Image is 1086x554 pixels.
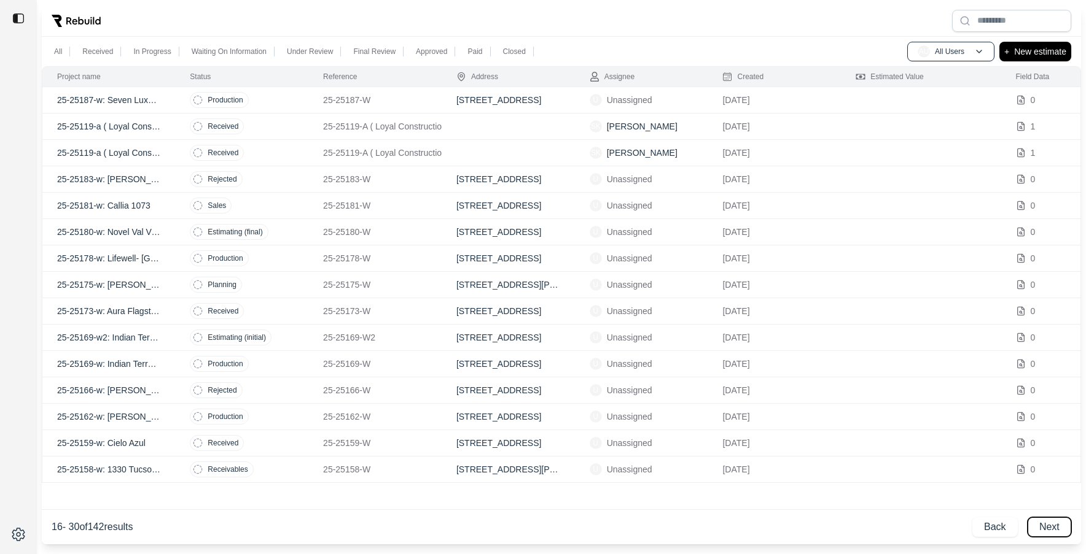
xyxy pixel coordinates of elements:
[190,72,211,82] div: Status
[907,42,994,61] button: AUAll Users
[607,463,652,475] p: Unassigned
[133,47,171,56] p: In Progress
[323,252,427,264] p: 25-25178-W
[208,253,243,263] p: Production
[722,94,826,106] p: [DATE]
[590,358,602,370] span: U
[192,47,267,56] p: Waiting On Information
[722,147,826,159] p: [DATE]
[607,199,652,212] p: Unassigned
[722,252,826,264] p: [DATE]
[856,72,924,82] div: Estimated Value
[607,437,652,449] p: Unassigned
[999,42,1071,61] button: +New estimate
[1031,331,1036,344] p: 0
[208,201,226,210] p: Sales
[722,199,826,212] p: [DATE]
[1031,173,1036,185] p: 0
[57,147,160,159] p: 25-25119-a ( Loyal Construction ): [PERSON_NAME]
[590,331,602,344] span: U
[590,437,602,449] span: U
[57,358,160,370] p: 25-25169-w: Indian Terrace Condos
[54,47,62,56] p: All
[1031,305,1036,317] p: 0
[52,520,133,534] p: 16 - 30 of 142 results
[52,15,101,27] img: Rebuild
[1031,384,1036,396] p: 0
[607,252,652,264] p: Unassigned
[57,279,160,291] p: 25-25175-w: [PERSON_NAME] 1049
[972,517,1018,537] button: Back
[1031,463,1036,475] p: 0
[57,199,160,212] p: 25-25181-w: Callia 1073
[442,404,575,430] td: [STREET_ADDRESS]
[607,331,652,344] p: Unassigned
[208,412,243,421] p: Production
[722,173,826,185] p: [DATE]
[590,279,602,291] span: U
[722,226,826,238] p: [DATE]
[323,173,427,185] p: 25-25183-W
[442,298,575,325] td: [STREET_ADDRESS]
[416,47,447,56] p: Approved
[208,464,248,474] p: Receivables
[323,358,427,370] p: 25-25169-W
[442,325,575,351] td: [STREET_ADDRESS]
[57,120,160,133] p: 25-25119-a ( Loyal Construction ): [PERSON_NAME]
[208,148,238,158] p: Received
[1031,279,1036,291] p: 0
[607,305,652,317] p: Unassigned
[57,173,160,185] p: 25-25183-w: [PERSON_NAME]
[590,147,602,159] span: SK
[57,410,160,423] p: 25-25162-w: [PERSON_NAME]
[323,384,427,396] p: 25-25166-W
[1028,517,1071,537] button: Next
[935,47,964,56] p: All Users
[1031,437,1036,449] p: 0
[208,121,238,131] p: Received
[590,173,602,185] span: U
[607,358,652,370] p: Unassigned
[442,166,575,193] td: [STREET_ADDRESS]
[1031,120,1036,133] p: 1
[323,199,427,212] p: 25-25181-W
[722,437,826,449] p: [DATE]
[607,94,652,106] p: Unassigned
[722,72,764,82] div: Created
[57,463,160,475] p: 25-25158-w: 1330 Tucson Residential
[353,47,396,56] p: Final Review
[57,331,160,344] p: 25-25169-w2: Indian Terrace Condos
[57,72,101,82] div: Project name
[442,430,575,456] td: [STREET_ADDRESS]
[607,279,652,291] p: Unassigned
[607,410,652,423] p: Unassigned
[208,359,243,369] p: Production
[1004,44,1009,59] p: +
[208,333,266,342] p: Estimating (initial)
[57,305,160,317] p: 25-25173-w: Aura Flagstaff 115
[323,72,357,82] div: Reference
[323,120,427,133] p: 25-25119-A ( Loyal Construction )
[590,410,602,423] span: U
[323,94,427,106] p: 25-25187-W
[607,120,678,133] p: [PERSON_NAME]
[323,410,427,423] p: 25-25162-W
[590,94,602,106] span: U
[607,147,678,159] p: [PERSON_NAME]
[918,45,930,58] span: AU
[722,358,826,370] p: [DATE]
[442,272,575,298] td: [STREET_ADDRESS][PERSON_NAME]
[722,305,826,317] p: [DATE]
[12,12,25,25] img: toggle sidebar
[323,331,427,344] p: 25-25169-W2
[1031,147,1036,159] p: 1
[323,437,427,449] p: 25-25159-W
[722,384,826,396] p: [DATE]
[57,384,160,396] p: 25-25166-w: [PERSON_NAME] 13
[442,193,575,219] td: [STREET_ADDRESS]
[590,252,602,264] span: U
[1031,94,1036,106] p: 0
[607,384,652,396] p: Unassigned
[208,227,262,237] p: Estimating (final)
[722,120,826,133] p: [DATE]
